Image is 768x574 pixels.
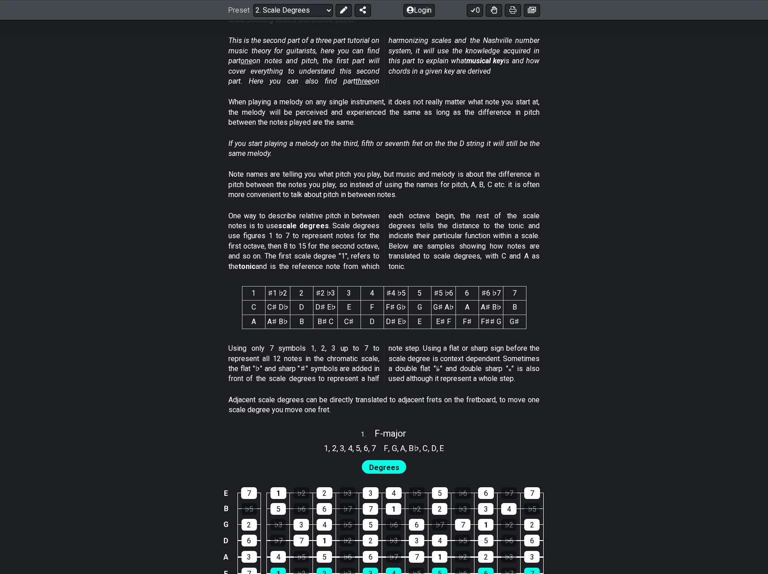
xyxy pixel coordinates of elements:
div: 7 [241,487,257,499]
td: A [221,549,232,565]
span: 1 . [361,430,375,440]
td: E [221,485,232,501]
div: 5 [317,551,332,563]
span: C [422,442,428,454]
div: 2 [524,519,540,531]
span: , [337,442,340,454]
th: 7 [503,287,526,301]
th: 4 [360,287,384,301]
div: 3 [524,551,540,563]
div: 3 [478,503,493,515]
th: ♯5 ♭6 [431,287,455,301]
td: A [455,301,479,315]
div: ♭6 [340,551,355,563]
span: 7 [371,442,376,454]
div: ♭2 [455,551,470,563]
span: , [419,442,423,454]
div: 4 [501,503,517,515]
div: 2 [363,535,378,546]
div: 2 [478,551,493,563]
section: Scale pitch classes [380,440,448,454]
div: ♭5 [242,503,257,515]
th: ♯2 ♭3 [313,287,337,301]
div: ♭7 [270,535,286,546]
span: one [241,56,252,65]
span: , [344,442,348,454]
div: ♭7 [386,551,401,563]
strong: musical key [466,56,504,65]
div: ♭2 [294,487,309,499]
button: Print [505,4,521,16]
span: G [392,442,397,454]
div: 7 [363,503,378,515]
div: ♭7 [340,503,355,515]
div: 7 [294,535,309,546]
div: ♭5 [294,551,309,563]
div: ♭3 [455,503,470,515]
td: B♯ C [313,315,337,329]
div: ♭3 [340,487,356,499]
td: F♯♯ G [479,315,503,329]
div: ♭6 [294,503,309,515]
span: , [388,442,392,454]
em: If you start playing a melody on the third, fifth or seventh fret on the the D string it will sti... [228,139,540,158]
div: 6 [242,535,257,546]
div: ♭7 [432,519,447,531]
td: F♯ [455,315,479,329]
td: B [290,315,313,329]
div: ♭5 [524,503,540,515]
p: Using only 7 symbols 1, 2, 3 up to 7 to represent all 12 notes in the chromatic scale, the flat "... [228,343,540,384]
em: This is the second part of a three part tutorial on music theory for guitarists, here you can fin... [228,36,540,85]
td: C♯ D♭ [265,301,290,315]
span: 3 [340,442,344,454]
button: Login [403,4,435,16]
div: 7 [455,519,470,531]
div: ♭6 [501,535,517,546]
td: E [408,315,431,329]
button: Toggle Dexterity for all fretkits [486,4,502,16]
div: 2 [432,503,447,515]
div: ♭5 [340,519,355,531]
span: 6 [364,442,368,454]
div: ♭3 [501,551,517,563]
div: 3 [363,487,379,499]
button: 0 [467,4,483,16]
div: 7 [409,551,424,563]
div: ♭3 [270,519,286,531]
div: 3 [294,519,309,531]
div: 2 [242,519,257,531]
td: E♯ F [431,315,455,329]
td: F♯ G♭ [384,301,408,315]
div: 6 [363,551,378,563]
div: ♭7 [501,487,517,499]
div: 4 [317,519,332,531]
span: , [352,442,356,454]
div: 6 [317,503,332,515]
p: One way to describe relative pitch in between notes is to use . Scale degrees use figures 1 to 7 ... [228,211,540,272]
p: Adjacent scale degrees can be directly translated to adjacent frets on the fretboard, to move one... [228,395,540,415]
button: Edit Preset [336,4,352,16]
div: 5 [363,519,378,531]
th: 6 [455,287,479,301]
th: ♯1 ♭2 [265,287,290,301]
div: 5 [478,535,493,546]
span: 2 [332,442,337,454]
div: ♭6 [455,487,471,499]
span: three [356,77,371,85]
div: ♭2 [501,519,517,531]
div: 4 [432,535,447,546]
div: 6 [478,487,494,499]
td: B [221,501,232,517]
div: 3 [409,535,424,546]
th: 2 [290,287,313,301]
p: Note names are telling you what pitch you play, but music and melody is about the difference in p... [228,169,540,200]
td: C [242,301,265,315]
td: D [221,532,232,549]
button: Share Preset [355,4,371,16]
div: 6 [409,519,424,531]
span: , [368,442,372,454]
span: 5 [356,442,360,454]
th: 5 [408,287,431,301]
span: B♭ [409,442,419,454]
td: G♯ A♭ [431,301,455,315]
